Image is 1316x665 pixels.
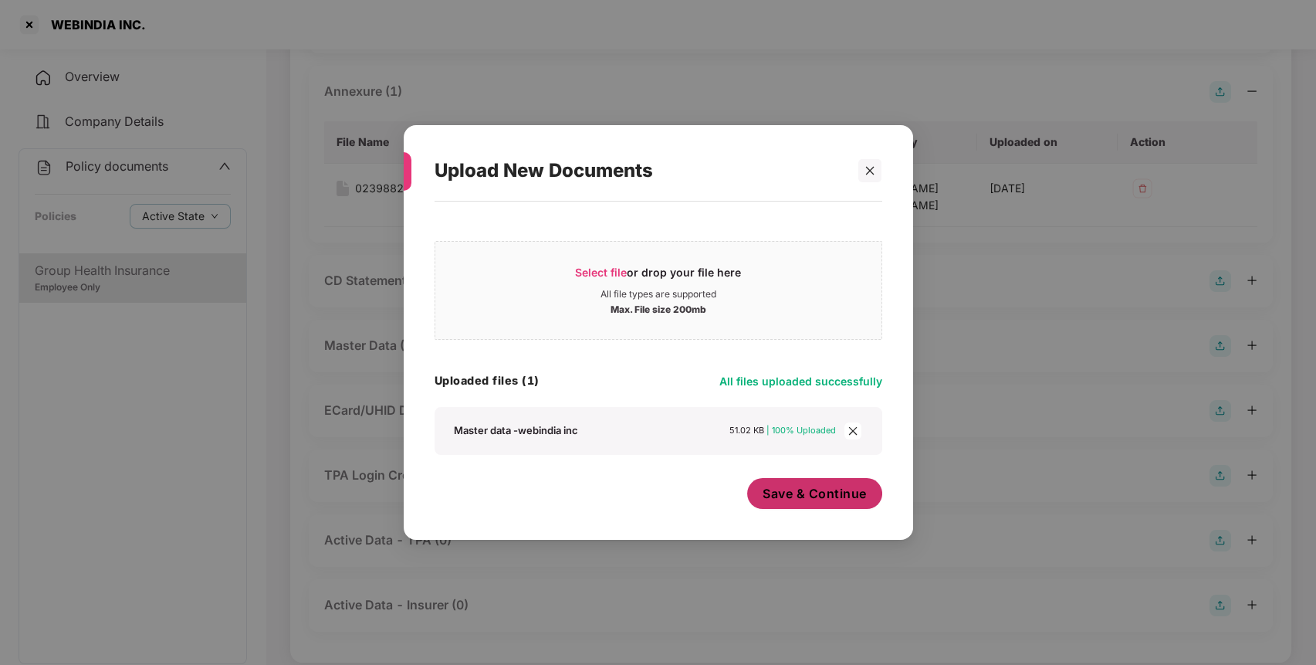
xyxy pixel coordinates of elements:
[454,423,578,437] div: Master data -webindia inc
[575,266,627,279] span: Select file
[763,485,867,502] span: Save & Continue
[719,375,882,388] span: All files uploaded successfully
[729,425,764,436] span: 51.02 KB
[575,265,741,288] div: or drop your file here
[844,422,861,439] span: close
[435,141,845,201] div: Upload New Documents
[435,373,540,388] h4: Uploaded files (1)
[435,253,881,327] span: Select fileor drop your file hereAll file types are supportedMax. File size 200mb
[766,425,836,436] span: | 100% Uploaded
[611,300,706,316] div: Max. File size 200mb
[864,165,875,176] span: close
[747,478,882,509] button: Save & Continue
[600,288,716,300] div: All file types are supported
